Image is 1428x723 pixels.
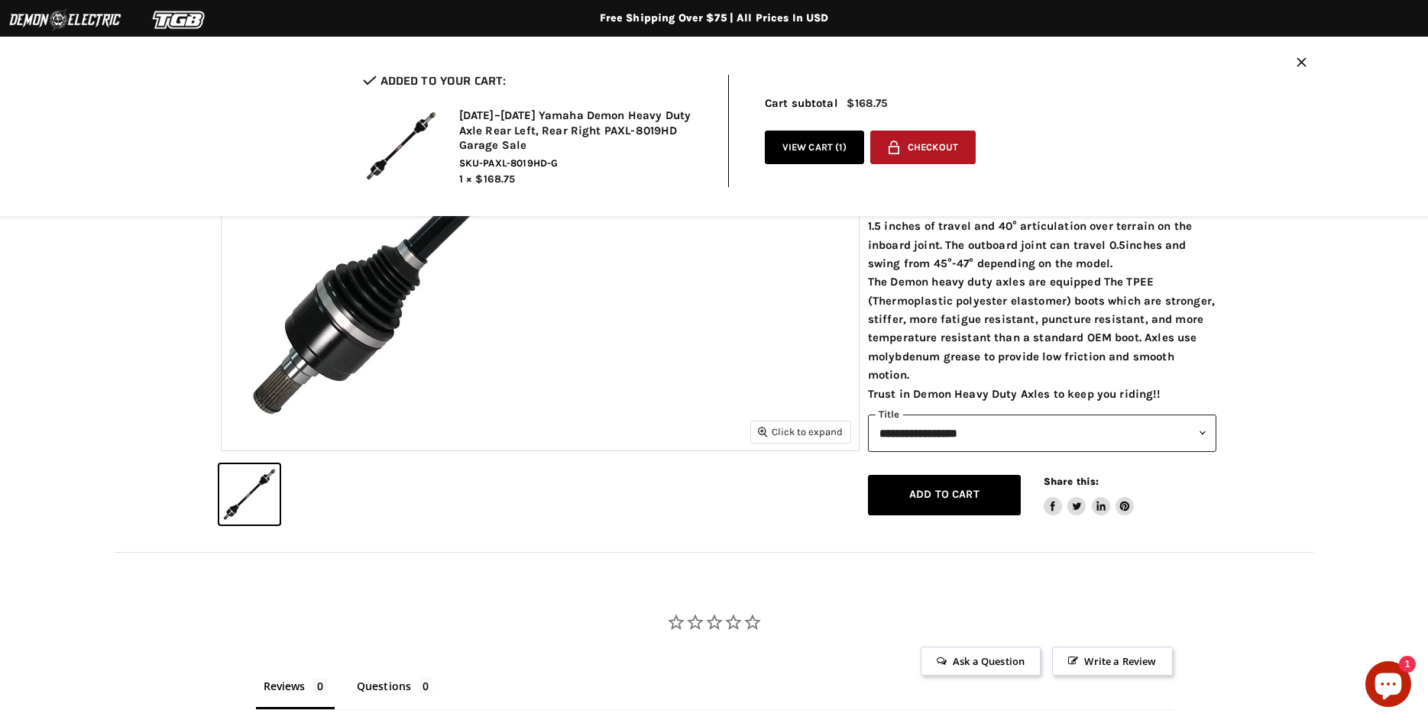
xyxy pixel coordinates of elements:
[122,5,237,34] img: TGB Logo 2
[363,75,705,88] h2: Added to your cart:
[758,426,843,437] span: Click to expand
[459,157,705,170] span: SKU-PAXL-8019HD-G
[103,11,1326,25] div: Free Shipping Over $75 | All Prices In USD
[1044,476,1099,487] span: Share this:
[219,464,280,524] button: 2016–2023 Yamaha Demon Heavy Duty Axle Rear Left, Rear Right PAXL-8019HD Garage Sale thumbnail
[349,676,441,709] li: Questions
[765,131,865,165] a: View cart (1)
[864,131,976,170] form: cart checkout
[475,173,515,186] span: $168.75
[1044,475,1135,515] aside: Share this:
[765,96,838,110] span: Cart subtotal
[921,647,1041,676] span: Ask a Question
[459,108,705,153] h2: [DATE]–[DATE] Yamaha Demon Heavy Duty Axle Rear Left, Rear Right PAXL-8019HD Garage Sale
[1297,57,1307,70] button: Close
[256,676,335,709] li: Reviews
[868,475,1021,515] button: Add to cart
[847,97,888,110] span: $168.75
[870,131,976,165] button: Checkout
[909,488,980,501] span: Add to cart
[8,5,122,34] img: Demon Electric Logo 2
[839,141,843,153] span: 1
[751,421,850,442] button: Click to expand
[908,142,958,153] span: Checkout
[459,173,472,186] span: 1 ×
[1361,661,1416,711] inbox-online-store-chat: Shopify online store chat
[363,108,439,184] img: 2016–2023 Yamaha Demon Heavy Duty Axle Rear Left, Rear Right PAXL-8019HD Garage Sale
[1052,647,1172,676] span: Write a Review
